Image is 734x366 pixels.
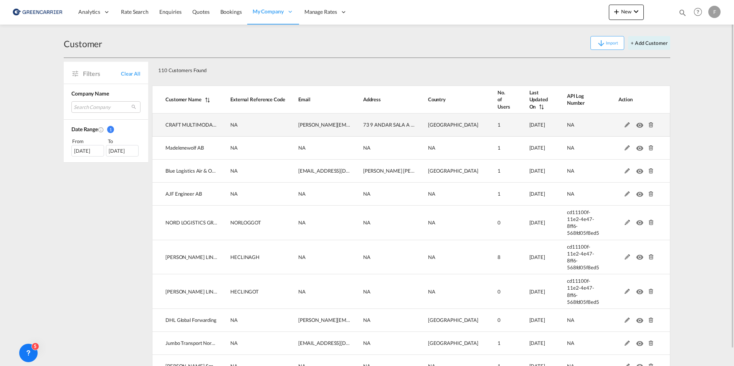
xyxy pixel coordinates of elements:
[363,122,488,128] span: 73 9 ANDAR SALA A CONJ 91 [STREET_ADDRESS] BIBI
[529,340,545,346] span: [DATE]
[415,137,478,160] td: NA
[548,86,599,114] th: API Log Number
[478,274,510,309] td: 0
[230,317,238,323] span: NA
[498,122,501,128] span: 1
[217,114,285,137] td: NA
[165,340,220,346] span: Jumbo Transport Nordics
[152,137,217,160] td: Madelenewolf AB
[478,160,510,183] td: 1
[165,219,224,226] span: NORD LOGISTICS GROUP
[567,122,574,128] span: NA
[567,191,574,197] span: NA
[298,254,306,260] span: NA
[415,274,478,309] td: NA
[285,160,350,183] td: tgr@bluelog.com
[548,183,599,206] td: NA
[510,114,548,137] td: 2025-09-18
[363,168,449,174] span: [PERSON_NAME] [PERSON_NAME] 2F
[152,332,217,355] td: Jumbo Transport Nordics
[612,7,621,16] md-icon: icon-plus 400-fg
[498,191,501,197] span: 1
[415,160,478,183] td: Denmark
[636,252,646,258] md-icon: icon-eye
[71,137,105,145] div: From
[350,332,415,355] td: NA
[548,160,599,183] td: NA
[708,6,721,18] div: F
[510,309,548,332] td: 2025-06-26
[498,340,501,346] span: 1
[510,183,548,206] td: 2025-08-12
[304,8,337,16] span: Manage Rates
[350,183,415,206] td: NA
[612,8,641,15] span: New
[428,191,435,197] span: NA
[636,316,646,321] md-icon: icon-eye
[107,126,114,133] span: 1
[498,168,501,174] span: 1
[298,219,306,226] span: NA
[152,160,217,183] td: Blue Logistics Air & Ocean Aps
[548,114,599,137] td: NA
[529,254,545,260] span: [DATE]
[567,340,574,346] span: NA
[152,240,217,275] td: HECKSHER LINIEAGENTURER AB
[498,317,501,323] span: 0
[285,240,350,275] td: NA
[165,191,202,197] span: AJF Engineer AB
[121,8,149,15] span: Rate Search
[285,206,350,240] td: NA
[529,317,545,323] span: [DATE]
[548,137,599,160] td: NA
[298,289,306,295] span: NA
[165,289,255,295] span: [PERSON_NAME] LINIEAGENTURER AB
[165,254,255,260] span: [PERSON_NAME] LINIEAGENTURER AB
[428,289,435,295] span: NA
[155,61,616,77] div: 110 Customers Found
[567,145,574,151] span: NA
[98,127,104,133] md-icon: Created On
[83,69,121,78] span: Filters
[363,340,370,346] span: NA
[363,289,370,295] span: NA
[285,137,350,160] td: NA
[217,240,285,275] td: HECLINAGH
[350,86,415,114] th: Address
[350,240,415,275] td: NA
[510,137,548,160] td: 2025-09-02
[165,145,204,151] span: Madelenewolf AB
[636,339,646,344] md-icon: icon-eye
[363,317,370,323] span: NA
[510,206,548,240] td: 2025-07-09
[159,8,182,15] span: Enquiries
[165,168,231,174] span: Blue Logistics Air & Ocean Aps
[363,145,370,151] span: NA
[230,145,238,151] span: NA
[152,206,217,240] td: NORD LOGISTICS GROUP
[548,206,599,240] td: cd11100f-11e2-4e47-8ff6-568fd05f8ed5
[529,191,545,197] span: [DATE]
[691,5,708,19] div: Help
[298,191,306,197] span: NA
[71,126,98,132] span: Date Range
[363,219,370,226] span: NA
[529,168,545,174] span: [DATE]
[548,309,599,332] td: NA
[363,191,370,197] span: NA
[510,86,548,114] th: Last Updated On
[285,332,350,355] td: shipping@jumbotransport.se
[285,114,350,137] td: Leonardo.silva@craftmulti.com
[217,309,285,332] td: NA
[636,143,646,149] md-icon: icon-eye
[548,274,599,309] td: cd11100f-11e2-4e47-8ff6-568fd05f8ed5
[498,254,501,260] span: 8
[230,289,259,295] span: HECLINGOT
[415,114,478,137] td: Brazil
[548,240,599,275] td: cd11100f-11e2-4e47-8ff6-568fd05f8ed5
[478,114,510,137] td: 1
[298,340,381,346] span: [EMAIL_ADDRESS][DOMAIN_NAME]
[363,254,370,260] span: NA
[590,36,624,50] button: icon-arrow-downImport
